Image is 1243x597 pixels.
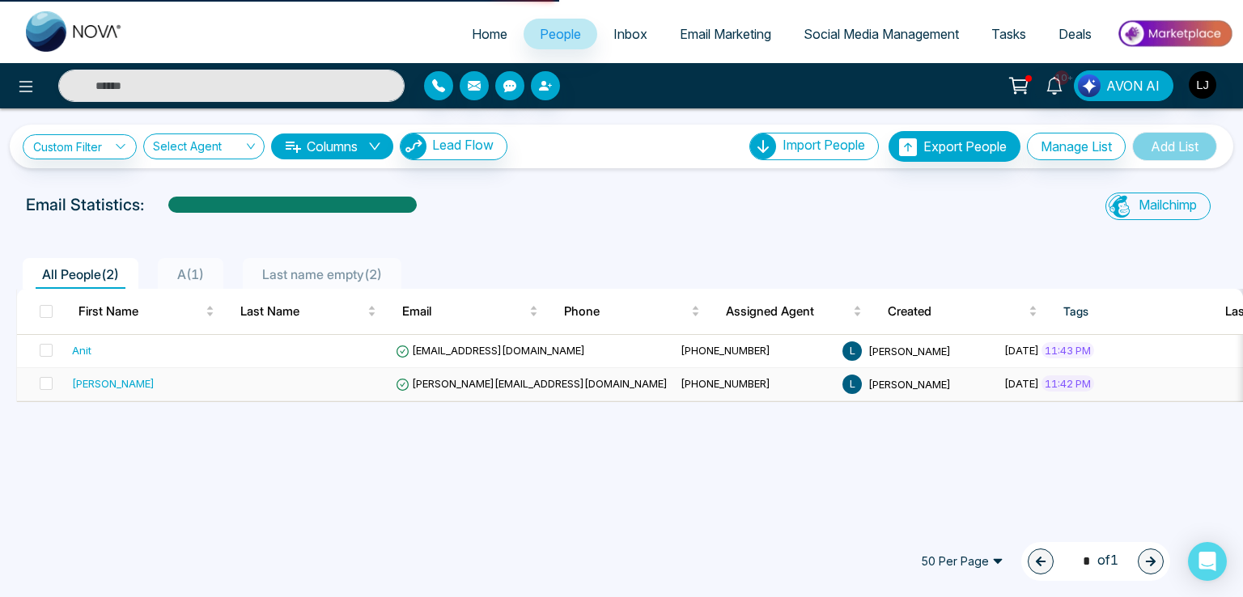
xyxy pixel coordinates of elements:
span: [DATE] [1004,377,1039,390]
img: User Avatar [1189,71,1216,99]
span: 11:43 PM [1041,342,1094,358]
a: Deals [1042,19,1108,49]
a: People [524,19,597,49]
span: [DATE] [1004,344,1039,357]
span: Tasks [991,26,1026,42]
span: [EMAIL_ADDRESS][DOMAIN_NAME] [396,344,585,357]
div: [PERSON_NAME] [72,375,155,392]
th: Phone [551,289,713,334]
span: [PERSON_NAME][EMAIL_ADDRESS][DOMAIN_NAME] [396,377,668,390]
span: Deals [1058,26,1092,42]
span: of 1 [1073,550,1118,572]
th: First Name [66,289,227,334]
span: down [368,140,381,153]
a: 10+ [1035,70,1074,99]
span: L [842,375,862,394]
img: Lead Flow [1078,74,1101,97]
span: Mailchimp [1139,197,1197,213]
a: Lead FlowLead Flow [393,133,507,160]
span: Email Marketing [680,26,771,42]
span: A ( 1 ) [171,266,210,282]
button: Lead Flow [400,133,507,160]
th: Tags [1050,289,1212,334]
a: Social Media Management [787,19,975,49]
img: Market-place.gif [1116,15,1233,52]
button: Manage List [1027,133,1126,160]
div: Open Intercom Messenger [1188,542,1227,581]
img: Nova CRM Logo [26,11,123,52]
span: 10+ [1054,70,1069,85]
span: [PHONE_NUMBER] [681,344,770,357]
a: Home [456,19,524,49]
img: Lead Flow [401,133,426,159]
a: Custom Filter [23,134,137,159]
span: [PHONE_NUMBER] [681,377,770,390]
span: Import People [783,137,865,153]
span: People [540,26,581,42]
a: Email Marketing [664,19,787,49]
button: Export People [889,131,1020,162]
a: Tasks [975,19,1042,49]
span: [PERSON_NAME] [868,377,951,390]
span: Inbox [613,26,647,42]
span: Email [402,302,526,321]
p: Email Statistics: [26,193,144,217]
span: 11:42 PM [1041,375,1094,392]
a: Inbox [597,19,664,49]
button: Columnsdown [271,133,393,159]
span: [PERSON_NAME] [868,344,951,357]
span: All People ( 2 ) [36,266,125,282]
span: Created [888,302,1025,321]
span: Assigned Agent [726,302,850,321]
span: 50 Per Page [910,548,1015,574]
span: AVON AI [1106,76,1160,95]
div: Anit [72,342,91,358]
span: Lead Flow [432,137,494,153]
button: AVON AI [1074,70,1173,101]
th: Last Name [227,289,389,334]
span: First Name [78,302,202,321]
span: Export People [923,138,1007,155]
span: Social Media Management [804,26,959,42]
span: Phone [564,302,688,321]
span: L [842,341,862,361]
th: Created [875,289,1050,334]
th: Assigned Agent [713,289,875,334]
th: Email [389,289,551,334]
span: Last name empty ( 2 ) [256,266,388,282]
span: Home [472,26,507,42]
span: Last Name [240,302,364,321]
